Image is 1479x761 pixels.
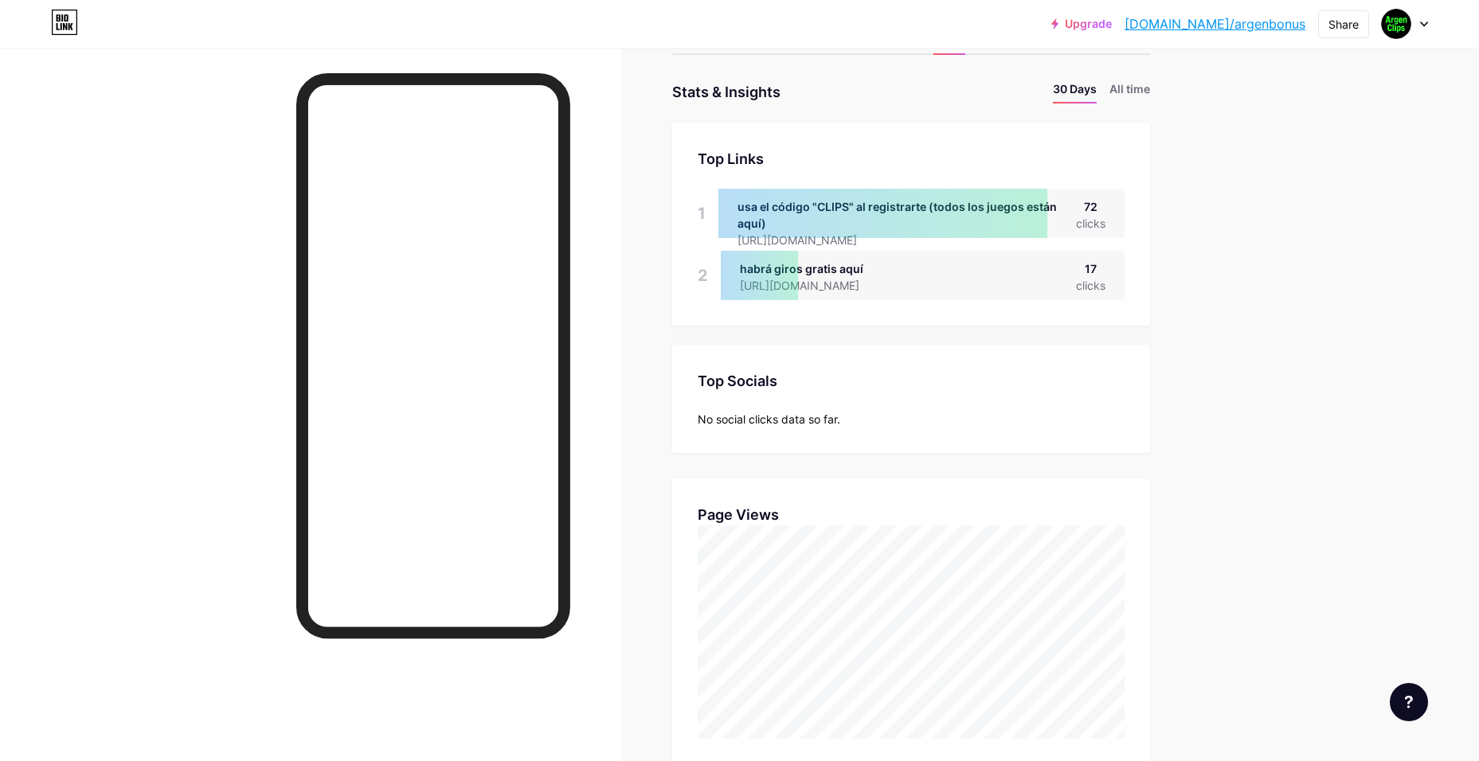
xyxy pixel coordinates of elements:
div: 2 [698,251,708,300]
div: habrá giros gratis aquí [740,260,885,277]
a: Upgrade [1051,18,1112,30]
div: Top Socials [698,370,1125,392]
a: [DOMAIN_NAME]/argenbonus [1125,14,1305,33]
div: clicks [1076,277,1105,294]
div: No social clicks data so far. [698,411,1125,427]
div: Share [1328,16,1359,33]
li: 30 Days [1053,80,1097,103]
div: 1 [698,189,706,238]
div: clicks [1076,215,1105,232]
div: Stats & Insights [672,80,781,103]
img: ocultoshorts [1381,9,1411,39]
div: [URL][DOMAIN_NAME] [738,232,1076,248]
div: 17 [1076,260,1105,277]
div: Page Views [698,504,1125,525]
div: Top Links [698,148,1125,170]
li: All time [1109,80,1150,103]
div: 72 [1076,198,1105,215]
div: [URL][DOMAIN_NAME] [740,277,885,294]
